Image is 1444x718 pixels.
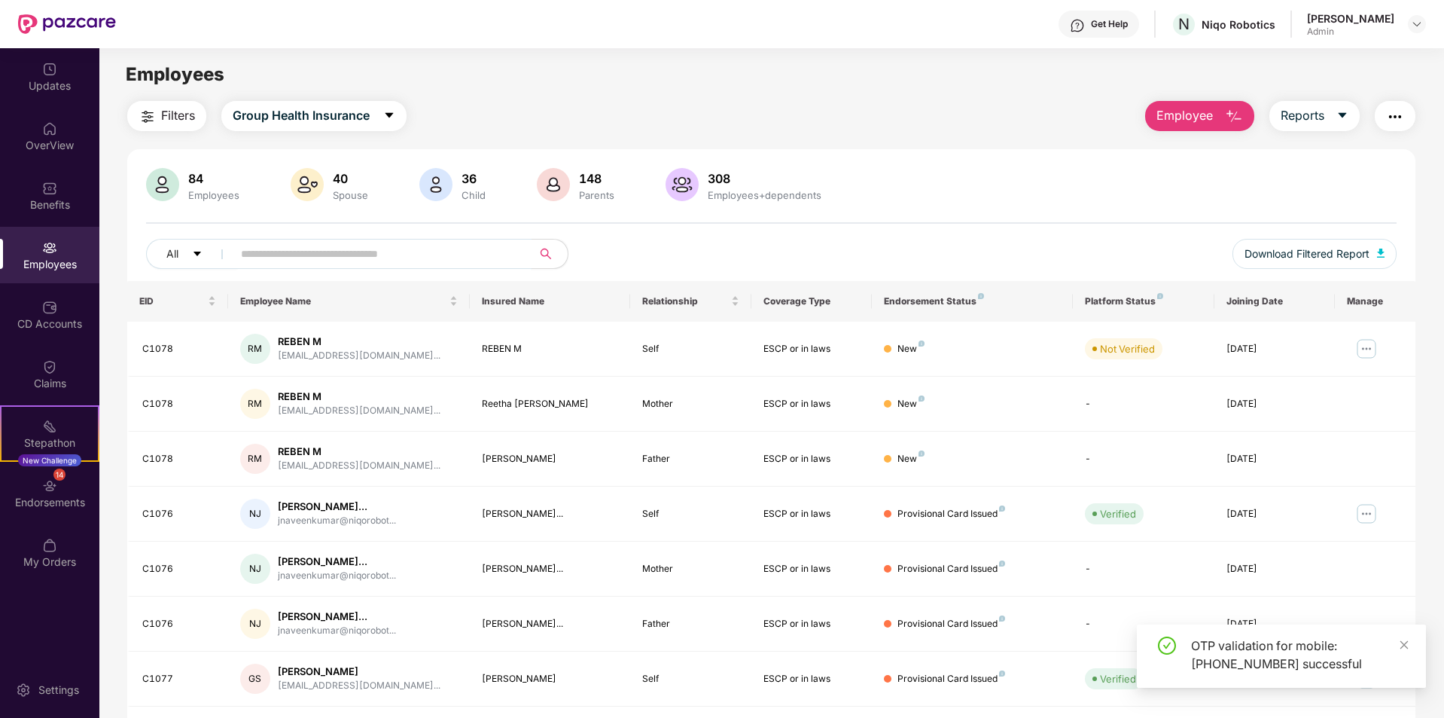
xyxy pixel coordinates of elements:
td: - [1073,542,1214,597]
div: Father [642,617,739,631]
div: [EMAIL_ADDRESS][DOMAIN_NAME]... [278,459,440,473]
span: check-circle [1158,637,1176,655]
img: svg+xml;base64,PHN2ZyBpZD0iRW5kb3JzZW1lbnRzIiB4bWxucz0iaHR0cDovL3d3dy53My5vcmcvMjAwMC9zdmciIHdpZH... [42,478,57,493]
div: [PERSON_NAME] [1307,11,1394,26]
img: svg+xml;base64,PHN2ZyB4bWxucz0iaHR0cDovL3d3dy53My5vcmcvMjAwMC9zdmciIHdpZHRoPSI4IiBoZWlnaHQ9IjgiIH... [918,451,925,457]
div: [PERSON_NAME] [278,665,440,679]
img: svg+xml;base64,PHN2ZyB4bWxucz0iaHR0cDovL3d3dy53My5vcmcvMjAwMC9zdmciIHdpZHRoPSIyMSIgaGVpZ2h0PSIyMC... [42,419,57,434]
div: 40 [330,171,371,186]
div: [PERSON_NAME]... [278,555,396,569]
div: [PERSON_NAME]... [278,610,396,624]
img: svg+xml;base64,PHN2ZyB4bWxucz0iaHR0cDovL3d3dy53My5vcmcvMjAwMC9zdmciIHdpZHRoPSI4IiBoZWlnaHQ9IjgiIH... [999,506,1005,512]
div: Admin [1307,26,1394,38]
button: Download Filtered Report [1232,239,1397,269]
span: caret-down [192,249,203,261]
div: Settings [34,683,84,698]
button: Filters [127,101,206,131]
img: svg+xml;base64,PHN2ZyB4bWxucz0iaHR0cDovL3d3dy53My5vcmcvMjAwMC9zdmciIHhtbG5zOnhsaW5rPSJodHRwOi8vd3... [146,168,179,201]
div: [DATE] [1226,507,1323,521]
img: svg+xml;base64,PHN2ZyB4bWxucz0iaHR0cDovL3d3dy53My5vcmcvMjAwMC9zdmciIHdpZHRoPSIyNCIgaGVpZ2h0PSIyNC... [139,108,157,126]
button: search [531,239,568,269]
th: Insured Name [470,281,631,322]
span: Employees [126,63,224,85]
div: Endorsement Status [884,295,1061,307]
div: New [897,397,925,411]
div: Niqo Robotics [1202,17,1275,32]
div: RM [240,334,270,364]
img: svg+xml;base64,PHN2ZyB4bWxucz0iaHR0cDovL3d3dy53My5vcmcvMjAwMC9zdmciIHdpZHRoPSI4IiBoZWlnaHQ9IjgiIH... [999,616,1005,622]
div: C1076 [142,562,216,576]
span: Download Filtered Report [1244,246,1369,262]
div: jnaveenkumar@niqorobot... [278,569,396,583]
div: GS [240,664,270,694]
span: N [1178,15,1190,33]
th: Employee Name [228,281,470,322]
div: jnaveenkumar@niqorobot... [278,624,396,638]
button: Reportscaret-down [1269,101,1360,131]
div: [DATE] [1226,342,1323,356]
span: close [1399,640,1409,650]
div: NJ [240,499,270,529]
div: REBEN M [278,390,440,404]
div: REBEN M [278,335,440,349]
img: svg+xml;base64,PHN2ZyB4bWxucz0iaHR0cDovL3d3dy53My5vcmcvMjAwMC9zdmciIHdpZHRoPSI4IiBoZWlnaHQ9IjgiIH... [918,396,925,402]
div: Self [642,672,739,686]
img: svg+xml;base64,PHN2ZyB4bWxucz0iaHR0cDovL3d3dy53My5vcmcvMjAwMC9zdmciIHdpZHRoPSIyNCIgaGVpZ2h0PSIyNC... [1386,108,1404,126]
img: svg+xml;base64,PHN2ZyBpZD0iSG9tZSIgeG1sbnM9Imh0dHA6Ly93d3cudzMub3JnLzIwMDAvc3ZnIiB3aWR0aD0iMjAiIG... [42,121,57,136]
div: Self [642,342,739,356]
div: REBEN M [278,445,440,459]
span: Filters [161,106,195,125]
div: Provisional Card Issued [897,672,1005,686]
img: svg+xml;base64,PHN2ZyB4bWxucz0iaHR0cDovL3d3dy53My5vcmcvMjAwMC9zdmciIHhtbG5zOnhsaW5rPSJodHRwOi8vd3... [291,168,324,201]
div: [PERSON_NAME] [482,452,619,466]
img: svg+xml;base64,PHN2ZyB4bWxucz0iaHR0cDovL3d3dy53My5vcmcvMjAwMC9zdmciIHhtbG5zOnhsaW5rPSJodHRwOi8vd3... [666,168,699,201]
div: [PERSON_NAME] [482,672,619,686]
div: C1076 [142,507,216,521]
div: [EMAIL_ADDRESS][DOMAIN_NAME]... [278,404,440,418]
td: - [1073,432,1214,487]
div: New [897,452,925,466]
div: C1078 [142,397,216,411]
img: svg+xml;base64,PHN2ZyB4bWxucz0iaHR0cDovL3d3dy53My5vcmcvMjAwMC9zdmciIHhtbG5zOnhsaW5rPSJodHRwOi8vd3... [537,168,570,201]
span: Group Health Insurance [233,106,370,125]
img: New Pazcare Logo [18,14,116,34]
span: Employee [1156,106,1213,125]
div: Not Verified [1100,341,1155,356]
th: Manage [1335,281,1415,322]
span: All [166,246,178,262]
div: 308 [705,171,824,186]
div: [PERSON_NAME]... [482,562,619,576]
button: Group Health Insurancecaret-down [221,101,407,131]
span: Employee Name [240,295,446,307]
div: C1077 [142,672,216,686]
div: jnaveenkumar@niqorobot... [278,514,396,528]
span: search [531,248,560,260]
div: Mother [642,562,739,576]
div: REBEN M [482,342,619,356]
div: 84 [185,171,242,186]
div: Verified [1100,671,1136,686]
th: EID [127,281,228,322]
div: [DATE] [1226,617,1323,631]
span: caret-down [383,109,395,123]
div: Provisional Card Issued [897,562,1005,576]
th: Relationship [630,281,751,322]
div: [EMAIL_ADDRESS][DOMAIN_NAME]... [278,679,440,693]
div: Self [642,507,739,521]
img: svg+xml;base64,PHN2ZyBpZD0iRW1wbG95ZWVzIiB4bWxucz0iaHR0cDovL3d3dy53My5vcmcvMjAwMC9zdmciIHdpZHRoPS... [42,240,57,255]
span: Relationship [642,295,727,307]
div: Parents [576,189,617,201]
img: svg+xml;base64,PHN2ZyB4bWxucz0iaHR0cDovL3d3dy53My5vcmcvMjAwMC9zdmciIHdpZHRoPSI4IiBoZWlnaHQ9IjgiIH... [1157,293,1163,299]
div: ESCP or in laws [763,342,860,356]
img: svg+xml;base64,PHN2ZyB4bWxucz0iaHR0cDovL3d3dy53My5vcmcvMjAwMC9zdmciIHhtbG5zOnhsaW5rPSJodHRwOi8vd3... [1225,108,1243,126]
img: svg+xml;base64,PHN2ZyBpZD0iU2V0dGluZy0yMHgyMCIgeG1sbnM9Imh0dHA6Ly93d3cudzMub3JnLzIwMDAvc3ZnIiB3aW... [16,683,31,698]
th: Coverage Type [751,281,872,322]
div: [DATE] [1226,397,1323,411]
td: - [1073,377,1214,432]
div: [PERSON_NAME]... [482,617,619,631]
div: NJ [240,609,270,639]
img: svg+xml;base64,PHN2ZyBpZD0iRHJvcGRvd24tMzJ4MzIiIHhtbG5zPSJodHRwOi8vd3d3LnczLm9yZy8yMDAwL3N2ZyIgd2... [1411,18,1423,30]
div: Get Help [1091,18,1128,30]
div: ESCP or in laws [763,397,860,411]
span: EID [139,295,205,307]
